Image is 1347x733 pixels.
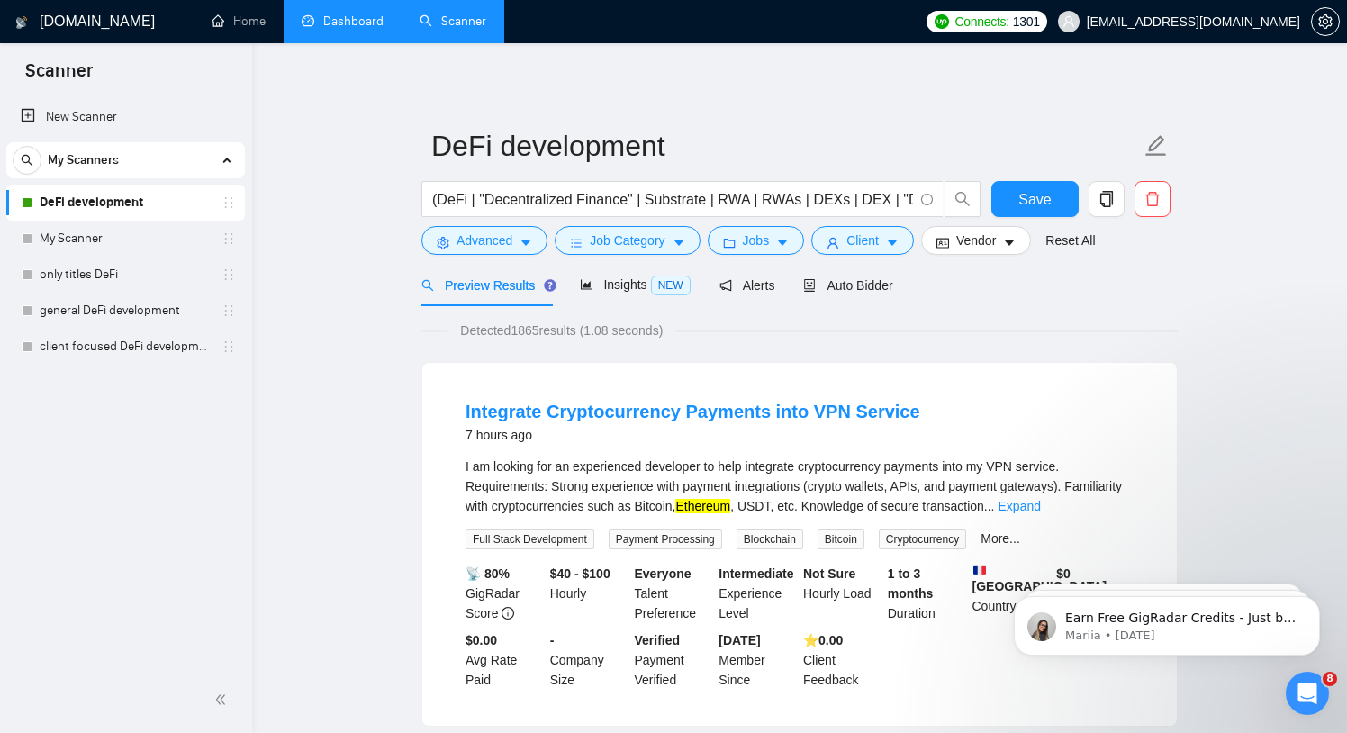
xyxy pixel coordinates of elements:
input: Search Freelance Jobs... [432,188,913,211]
div: Hourly [547,564,631,623]
span: NEW [651,276,691,295]
button: folderJobscaret-down [708,226,805,255]
span: search [14,154,41,167]
span: caret-down [673,236,685,249]
span: Cryptocurrency [879,529,966,549]
span: Preview Results [421,278,551,293]
b: Everyone [635,566,692,581]
div: Payment Verified [631,630,716,690]
span: Advanced [457,231,512,250]
span: user [827,236,839,249]
input: Scanner name... [431,123,1141,168]
img: upwork-logo.png [935,14,949,29]
button: search [945,181,981,217]
span: bars [570,236,583,249]
a: DeFi development [40,185,211,221]
span: notification [719,279,732,292]
span: Bitcoin [818,529,864,549]
a: searchScanner [420,14,486,29]
span: Jobs [743,231,770,250]
span: holder [221,267,236,282]
span: Auto Bidder [803,278,892,293]
div: Company Size [547,630,631,690]
a: only titles DeFi [40,257,211,293]
b: Intermediate [719,566,793,581]
span: Alerts [719,278,775,293]
b: ⭐️ 0.00 [803,633,843,647]
img: 🇫🇷 [973,564,986,576]
button: barsJob Categorycaret-down [555,226,700,255]
span: info-circle [921,194,933,205]
a: client focused DeFi development [40,329,211,365]
b: Verified [635,633,681,647]
span: Detected 1865 results (1.08 seconds) [447,321,675,340]
li: My Scanners [6,142,245,365]
div: Country [969,564,1053,623]
a: Integrate Cryptocurrency Payments into VPN Service [466,402,920,421]
span: Full Stack Development [466,529,594,549]
span: Payment Processing [609,529,722,549]
div: Duration [884,564,969,623]
button: idcardVendorcaret-down [921,226,1031,255]
span: holder [221,339,236,354]
div: Client Feedback [800,630,884,690]
span: copy [1089,191,1124,207]
span: ... [984,499,995,513]
span: holder [221,303,236,318]
span: 8 [1323,672,1337,686]
b: 📡 80% [466,566,510,581]
b: Not Sure [803,566,855,581]
div: Member Since [715,630,800,690]
b: - [550,633,555,647]
span: holder [221,195,236,210]
span: user [1062,15,1075,28]
span: setting [437,236,449,249]
span: delete [1135,191,1170,207]
div: Experience Level [715,564,800,623]
span: Blockchain [737,529,803,549]
button: copy [1089,181,1125,217]
li: New Scanner [6,99,245,135]
mark: Ethereum [675,499,730,513]
div: Hourly Load [800,564,884,623]
iframe: Intercom notifications message [987,558,1347,684]
b: $40 - $100 [550,566,610,581]
span: Job Category [590,231,664,250]
button: userClientcaret-down [811,226,914,255]
b: $0.00 [466,633,497,647]
b: [DATE] [719,633,760,647]
span: caret-down [886,236,899,249]
span: robot [803,279,816,292]
span: 1301 [1013,12,1040,32]
button: search [13,146,41,175]
a: More... [981,531,1020,546]
span: area-chart [580,278,592,291]
div: Talent Preference [631,564,716,623]
span: caret-down [776,236,789,249]
div: I am looking for an experienced developer to help integrate cryptocurrency payments into my VPN s... [466,457,1134,516]
span: folder [723,236,736,249]
div: 7 hours ago [466,424,920,446]
div: GigRadar Score [462,564,547,623]
a: Expand [999,499,1041,513]
button: setting [1311,7,1340,36]
button: Save [991,181,1079,217]
span: edit [1144,134,1168,158]
span: Scanner [11,58,107,95]
div: Tooltip anchor [542,277,558,294]
a: homeHome [212,14,266,29]
span: Save [1018,188,1051,211]
span: search [945,191,980,207]
span: double-left [214,691,232,709]
a: My Scanner [40,221,211,257]
b: 1 to 3 months [888,566,934,601]
span: setting [1312,14,1339,29]
a: dashboardDashboard [302,14,384,29]
span: info-circle [502,607,514,620]
span: Client [846,231,879,250]
a: New Scanner [21,99,231,135]
span: Connects: [954,12,1008,32]
button: delete [1135,181,1171,217]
